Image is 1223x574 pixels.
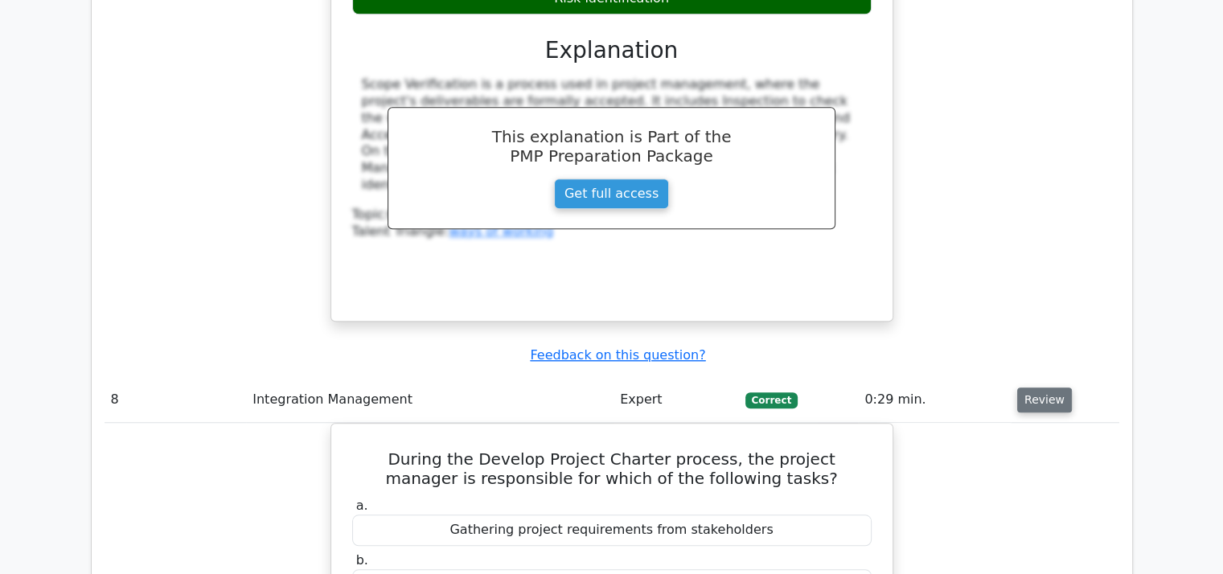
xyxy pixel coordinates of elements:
[614,377,739,423] td: Expert
[352,515,872,546] div: Gathering project requirements from stakeholders
[1017,387,1072,412] button: Review
[554,178,669,209] a: Get full access
[246,377,614,423] td: Integration Management
[449,223,553,239] a: ways of working
[530,347,705,363] a: Feedback on this question?
[105,377,247,423] td: 8
[362,37,862,64] h3: Explanation
[351,449,873,488] h5: During the Develop Project Charter process, the project manager is responsible for which of the f...
[362,76,862,194] div: Scope Verification is a process used in project management, where the project's deliverables are ...
[356,552,368,568] span: b.
[352,207,872,240] div: Talent Triangle:
[352,207,872,223] div: Topic:
[858,377,1011,423] td: 0:29 min.
[745,392,798,408] span: Correct
[356,498,368,513] span: a.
